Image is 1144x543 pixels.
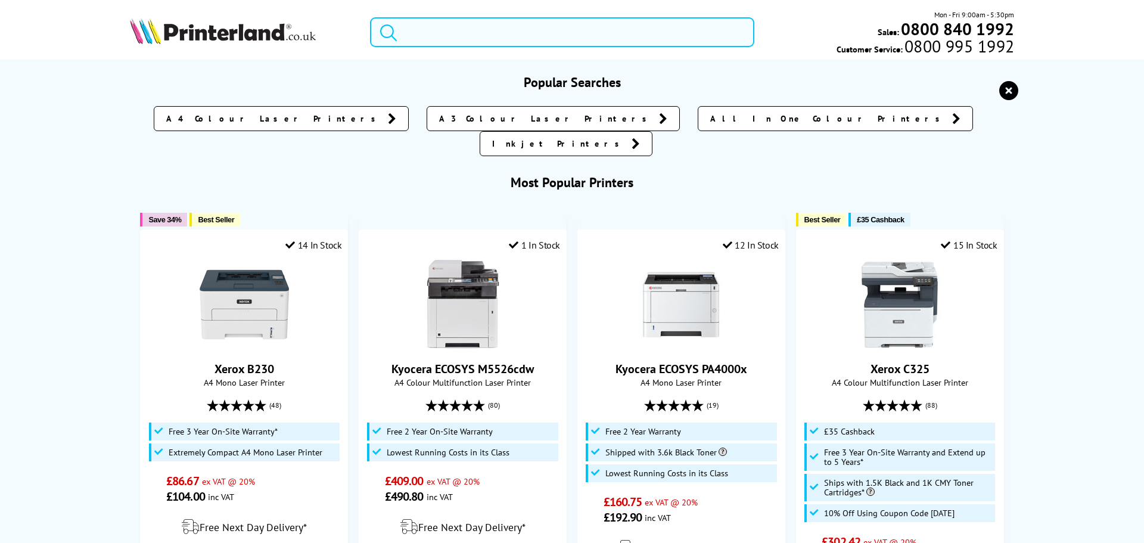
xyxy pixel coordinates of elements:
[604,494,642,510] span: £160.75
[427,476,480,487] span: ex VAT @ 20%
[202,476,255,487] span: ex VAT @ 20%
[480,131,652,156] a: Inkjet Printers
[824,448,992,467] span: Free 3 Year On-Site Warranty and Extend up to 5 Years*
[130,174,1015,191] h3: Most Popular Printers
[604,510,642,525] span: £192.90
[200,260,289,349] img: Xerox B230
[824,478,992,497] span: Ships with 1.5K Black and 1K CMY Toner Cartridges*
[418,260,508,349] img: Kyocera ECOSYS M5526cdw
[427,106,680,131] a: A3 Colour Laser Printers
[855,340,944,352] a: Xerox C325
[698,106,973,131] a: All In One Colour Printers
[365,377,560,388] span: A4 Colour Multifunction Laser Printer
[285,239,341,251] div: 14 In Stock
[169,448,322,457] span: Extremely Compact A4 Mono Laser Printer
[387,448,509,457] span: Lowest Running Costs in its Class
[387,427,493,436] span: Free 2 Year On-Site Warranty
[370,17,754,47] input: Search pro
[925,394,937,417] span: (88)
[147,377,341,388] span: A4 Mono Laser Printer
[166,489,205,504] span: £104.00
[269,394,281,417] span: (48)
[824,508,955,518] span: 10% Off Using Coupon Code [DATE]
[488,394,500,417] span: (80)
[198,215,234,224] span: Best Seller
[871,361,929,377] a: Xerox C325
[934,9,1014,20] span: Mon - Fri 9:00am - 5:30pm
[166,113,382,125] span: A4 Colour Laser Printers
[605,427,681,436] span: Free 2 Year Warranty
[796,213,847,226] button: Best Seller
[130,74,1015,91] h3: Popular Searches
[899,23,1014,35] a: 0800 840 1992
[169,427,278,436] span: Free 3 Year On-Site Warranty*
[605,448,727,457] span: Shipped with 3.6k Black Toner
[857,215,904,224] span: £35 Cashback
[492,138,626,150] span: Inkjet Printers
[200,340,289,352] a: Xerox B230
[878,26,899,38] span: Sales:
[189,213,240,226] button: Best Seller
[824,427,875,436] span: £35 Cashback
[723,239,779,251] div: 12 In Stock
[427,491,453,502] span: inc VAT
[391,361,534,377] a: Kyocera ECOSYS M5526cdw
[803,377,997,388] span: A4 Colour Multifunction Laser Printer
[154,106,409,131] a: A4 Colour Laser Printers
[941,239,997,251] div: 15 In Stock
[615,361,747,377] a: Kyocera ECOSYS PA4000x
[903,41,1014,52] span: 0800 995 1992
[710,113,946,125] span: All In One Colour Printers
[509,239,560,251] div: 1 In Stock
[166,473,199,489] span: £86.67
[130,18,355,46] a: Printerland Logo
[636,260,726,349] img: Kyocera ECOSYS PA4000x
[140,213,187,226] button: Save 34%
[707,394,719,417] span: (19)
[855,260,944,349] img: Xerox C325
[385,489,424,504] span: £490.80
[901,18,1014,40] b: 0800 840 1992
[636,340,726,352] a: Kyocera ECOSYS PA4000x
[214,361,274,377] a: Xerox B230
[804,215,841,224] span: Best Seller
[605,468,728,478] span: Lowest Running Costs in its Class
[848,213,910,226] button: £35 Cashback
[645,497,698,508] span: ex VAT @ 20%
[439,113,653,125] span: A3 Colour Laser Printers
[645,512,671,523] span: inc VAT
[148,215,181,224] span: Save 34%
[385,473,424,489] span: £409.00
[418,340,508,352] a: Kyocera ECOSYS M5526cdw
[837,41,1014,55] span: Customer Service:
[584,377,779,388] span: A4 Mono Laser Printer
[130,18,316,44] img: Printerland Logo
[208,491,234,502] span: inc VAT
